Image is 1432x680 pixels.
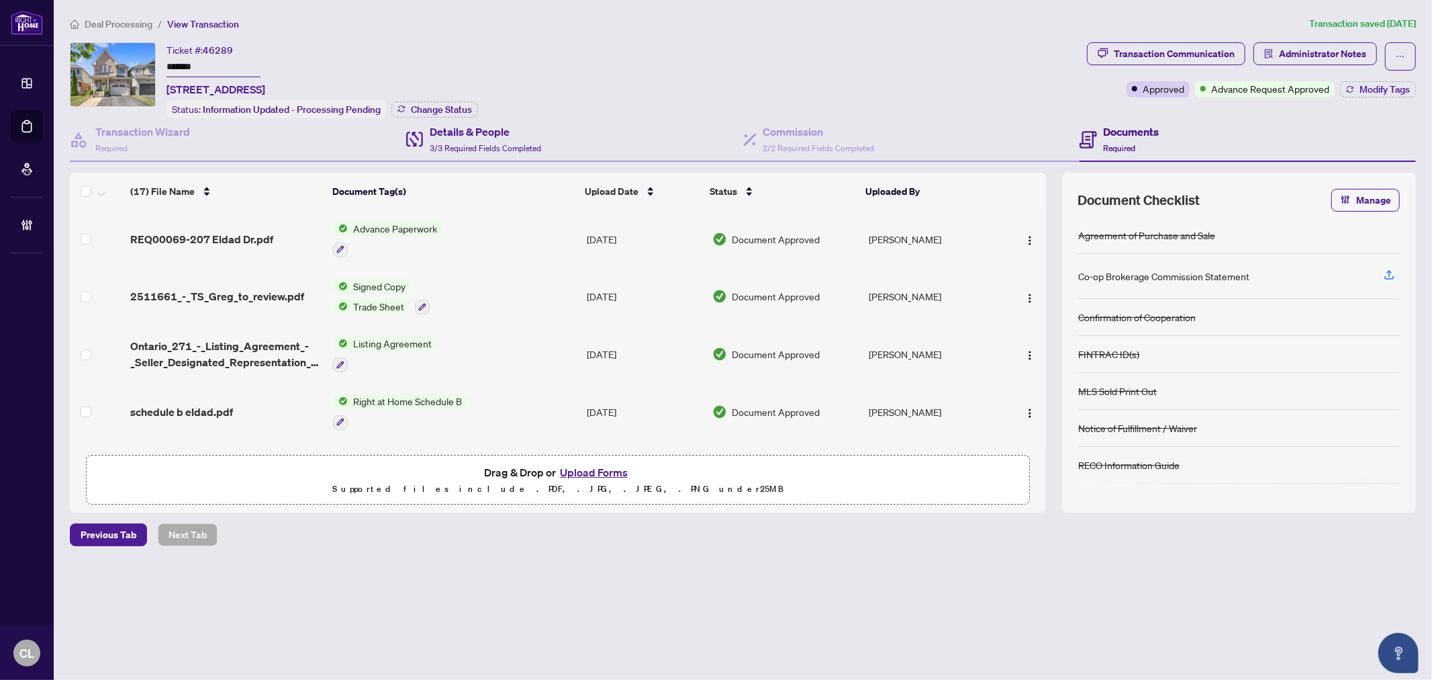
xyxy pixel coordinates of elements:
[166,42,233,58] div: Ticket #:
[81,524,136,546] span: Previous Tab
[863,210,1002,268] td: [PERSON_NAME]
[863,325,1002,383] td: [PERSON_NAME]
[333,279,430,315] button: Status IconSigned CopyStatus IconTrade Sheet
[579,173,704,210] th: Upload Date
[130,288,304,304] span: 2511661_-_TS_Greg_to_review.pdf
[1024,293,1035,304] img: Logo
[863,441,1002,499] td: [PERSON_NAME]
[1019,401,1041,423] button: Logo
[11,10,43,35] img: logo
[130,184,195,199] span: (17) File Name
[1264,49,1274,58] span: solution
[581,210,707,268] td: [DATE]
[581,383,707,441] td: [DATE]
[1104,143,1136,153] span: Required
[1078,347,1139,362] div: FINTRAC ID(s)
[158,16,162,32] li: /
[130,338,322,370] span: Ontario_271_-_Listing_Agreement_-_Seller_Designated_Representation_Agreement__1.pdf
[712,289,727,304] img: Document Status
[348,279,411,294] span: Signed Copy
[585,184,638,199] span: Upload Date
[70,19,79,29] span: home
[1340,81,1416,97] button: Modify Tags
[732,232,820,247] span: Document Approved
[333,394,467,430] button: Status IconRight at Home Schedule B
[1378,633,1419,673] button: Open asap
[1019,343,1041,365] button: Logo
[203,103,381,116] span: Information Updated - Processing Pending
[763,143,875,153] span: 2/2 Required Fields Completed
[203,44,233,56] span: 46289
[861,173,998,210] th: Uploaded By
[1078,458,1180,472] div: RECO Information Guide
[95,124,190,140] h4: Transaction Wizard
[581,268,707,326] td: [DATE]
[130,404,233,420] span: schedule b eldad.pdf
[1087,42,1245,65] button: Transaction Communication
[348,299,410,314] span: Trade Sheet
[1279,43,1366,65] span: Administrator Notes
[85,18,152,30] span: Deal Processing
[167,18,239,30] span: View Transaction
[348,221,442,236] span: Advance Paperwork
[1024,350,1035,361] img: Logo
[1024,235,1035,246] img: Logo
[125,173,327,210] th: (17) File Name
[484,464,632,481] span: Drag & Drop or
[710,184,737,199] span: Status
[1114,43,1235,65] div: Transaction Communication
[1078,310,1196,325] div: Confirmation of Cooperation
[333,279,348,294] img: Status Icon
[863,383,1002,441] td: [PERSON_NAME]
[333,299,348,314] img: Status Icon
[732,289,820,304] span: Document Approved
[95,481,1021,497] p: Supported files include .PDF, .JPG, .JPEG, .PNG under 25 MB
[1078,269,1249,284] div: Co-op Brokerage Commission Statement
[333,336,348,351] img: Status Icon
[166,100,386,118] div: Status:
[70,523,147,546] button: Previous Tab
[411,105,472,114] span: Change Status
[581,441,707,499] td: [DATE]
[1359,85,1410,94] span: Modify Tags
[1211,81,1329,96] span: Advance Request Approved
[1078,228,1215,243] div: Agreement of Purchase and Sale
[581,325,707,383] td: [DATE]
[333,221,348,236] img: Status Icon
[348,394,467,409] span: Right at Home Schedule B
[327,173,579,210] th: Document Tag(s)
[166,81,265,97] span: [STREET_ADDRESS]
[1356,189,1391,211] span: Manage
[348,336,437,351] span: Listing Agreement
[1253,42,1377,65] button: Administrator Notes
[333,394,348,409] img: Status Icon
[763,124,875,140] h4: Commission
[1331,189,1400,212] button: Manage
[1078,191,1200,210] span: Document Checklist
[19,644,34,663] span: CL
[732,405,820,419] span: Document Approved
[130,231,273,247] span: REQ00069-207 Eldad Dr.pdf
[70,43,155,106] img: IMG-E12300204_1.jpg
[712,347,727,362] img: Document Status
[391,101,478,118] button: Change Status
[1309,16,1416,32] article: Transaction saved [DATE]
[1104,124,1159,140] h4: Documents
[430,124,541,140] h4: Details & People
[430,143,541,153] span: 3/3 Required Fields Completed
[863,268,1002,326] td: [PERSON_NAME]
[1078,384,1157,398] div: MLS Sold Print Out
[732,347,820,362] span: Document Approved
[1024,408,1035,419] img: Logo
[712,232,727,247] img: Document Status
[333,221,442,257] button: Status IconAdvance Paperwork
[1078,421,1197,435] div: Notice of Fulfillment / Waiver
[556,464,632,481] button: Upload Forms
[1019,228,1041,250] button: Logo
[158,523,218,546] button: Next Tab
[712,405,727,419] img: Document Status
[1019,286,1041,307] button: Logo
[1143,81,1184,96] span: Approved
[1396,52,1405,61] span: ellipsis
[704,173,861,210] th: Status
